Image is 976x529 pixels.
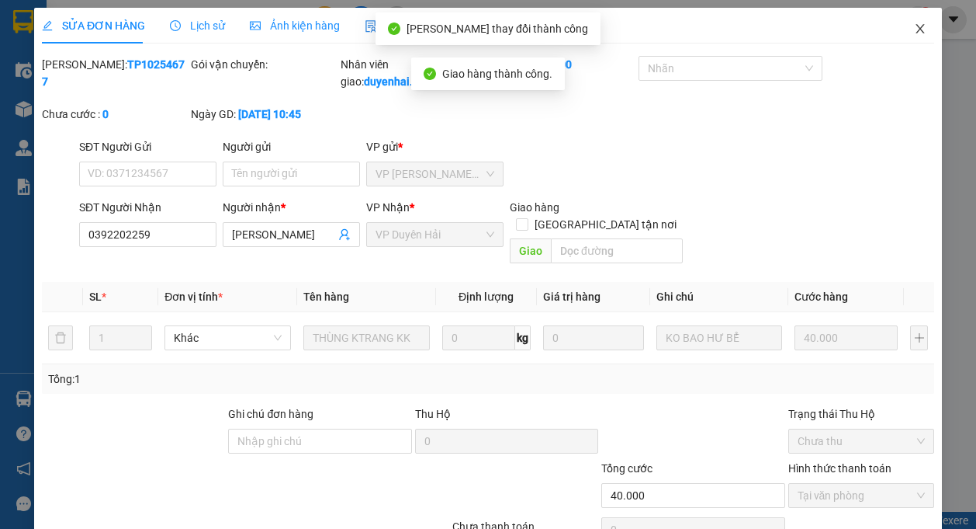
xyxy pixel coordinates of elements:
[79,138,216,155] div: SĐT Người Gửi
[5,107,65,124] span: Cước rồi:
[102,108,109,120] b: 0
[376,223,494,246] span: VP Duyên Hải
[528,216,683,233] span: [GEOGRAPHIC_DATA] tận nơi
[191,106,337,123] div: Ngày GD:
[303,325,430,350] input: VD: Bàn, Ghế
[490,56,635,73] div: Cước rồi :
[798,484,925,507] span: Tại văn phòng
[42,19,145,32] span: SỬA ĐƠN HÀNG
[42,106,188,123] div: Chưa cước :
[52,9,180,23] strong: BIÊN NHẬN GỬI HÀNG
[170,19,225,32] span: Lịch sử
[42,20,53,31] span: edit
[650,282,789,312] th: Ghi chú
[515,325,531,350] span: kg
[191,56,337,73] div: Gói vận chuyển:
[388,23,400,35] span: check-circle
[551,238,683,263] input: Dọc đường
[442,68,552,80] span: Giao hàng thành công.
[6,86,107,101] span: GIAO:
[415,408,451,420] span: Thu Hộ
[48,325,73,350] button: delete
[223,199,360,216] div: Người nhận
[89,291,102,303] span: SL
[601,462,652,475] span: Tổng cước
[79,199,216,216] div: SĐT Người Nhận
[794,325,898,350] input: 0
[48,371,378,388] div: Tổng: 1
[459,291,514,303] span: Định lượng
[228,429,411,454] input: Ghi chú đơn hàng
[238,108,301,120] b: [DATE] 10:45
[424,68,436,80] span: check-circle
[376,162,494,186] span: VP Trần Phú (Hàng)
[910,325,928,350] button: plus
[366,138,504,155] div: VP gửi
[366,201,410,214] span: VP Nhận
[69,107,116,124] span: 40.000
[223,138,360,155] div: Người gửi
[798,430,925,453] span: Chưa thu
[788,405,934,423] div: Trạng thái Thu Hộ
[42,56,188,90] div: [PERSON_NAME]:
[338,228,351,241] span: user-add
[510,201,559,214] span: Giao hàng
[341,56,486,90] div: Nhân viên giao:
[164,291,223,303] span: Đơn vị tính
[250,19,340,32] span: Ảnh kiện hàng
[543,291,600,303] span: Giá trị hàng
[250,20,261,31] span: picture
[174,326,282,350] span: Khác
[83,69,177,84] span: [PERSON_NAME]
[43,52,151,67] span: VP Trà Vinh (Hàng)
[794,291,848,303] span: Cước hàng
[228,408,313,420] label: Ghi chú đơn hàng
[407,23,588,35] span: [PERSON_NAME] thay đổi thành công
[914,23,926,35] span: close
[656,325,783,350] input: Ghi Chú
[170,20,181,31] span: clock-circle
[365,19,528,32] span: Yêu cầu xuất hóa đơn điện tử
[40,86,107,101] span: KO BAO HƯ
[303,291,349,303] span: Tên hàng
[32,30,151,45] span: VP [PERSON_NAME] -
[788,462,891,475] label: Hình thức thanh toán
[6,52,227,67] p: NHẬN:
[6,69,177,84] span: 0987971179 -
[364,75,462,88] b: duyenhai.kimhoang
[6,30,227,45] p: GỬI:
[510,238,551,263] span: Giao
[365,20,377,33] img: icon
[543,325,644,350] input: 0
[898,8,942,51] button: Close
